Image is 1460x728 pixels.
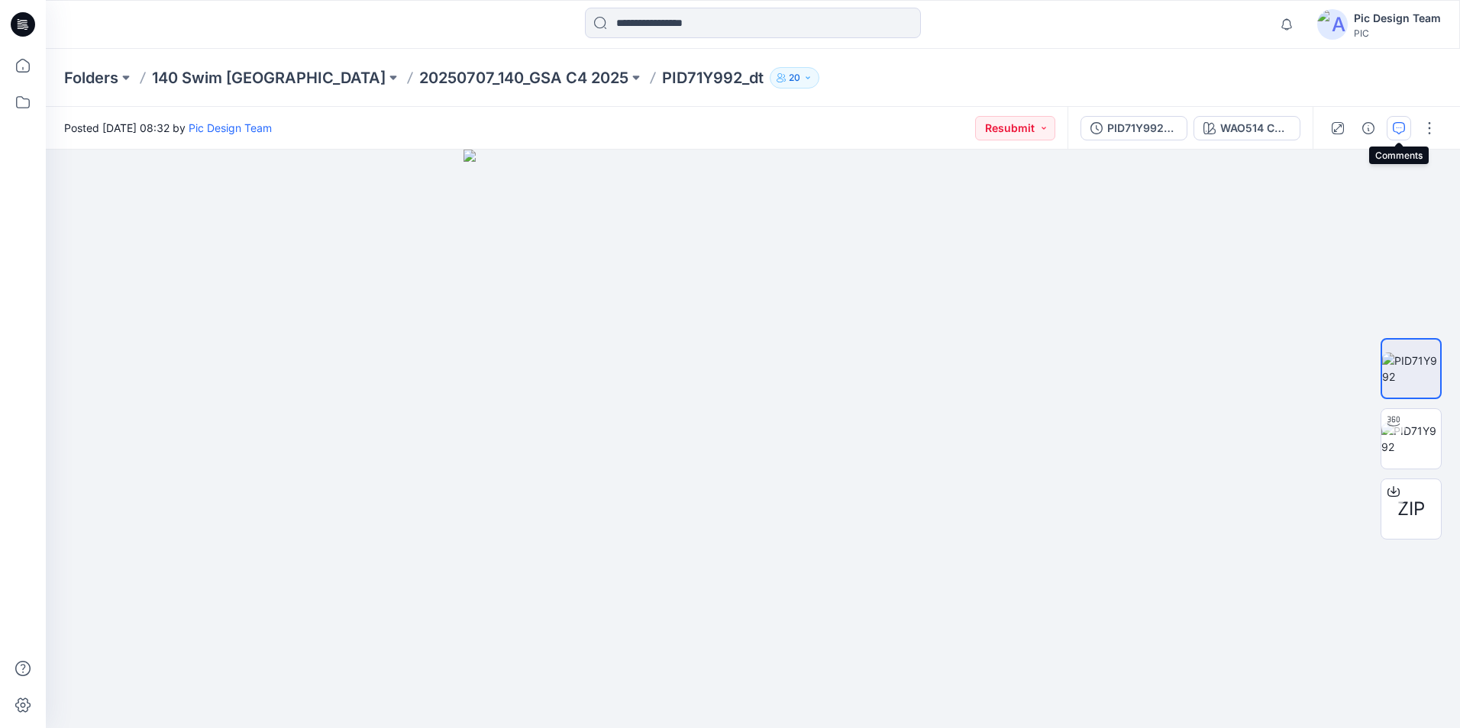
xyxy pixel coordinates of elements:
[189,121,272,134] a: Pic Design Team
[1107,120,1177,137] div: PID71Y992_gsa_V2
[1220,120,1290,137] div: WAO514 C2 Denim Blue
[1397,495,1425,523] span: ZIP
[1354,9,1441,27] div: Pic Design Team
[662,67,764,89] p: PID71Y992_dt
[1354,27,1441,39] div: PIC
[1381,423,1441,455] img: PID71Y992
[64,67,118,89] a: Folders
[1194,116,1300,140] button: WAO514 C2 Denim Blue
[1317,9,1348,40] img: avatar
[64,120,272,136] span: Posted [DATE] 08:32 by
[770,67,819,89] button: 20
[1356,116,1381,140] button: Details
[419,67,628,89] a: 20250707_140_GSA C4 2025
[1080,116,1187,140] button: PID71Y992_gsa_V2
[152,67,386,89] a: 140 Swim [GEOGRAPHIC_DATA]
[464,150,1042,728] img: eyJhbGciOiJIUzI1NiIsImtpZCI6IjAiLCJzbHQiOiJzZXMiLCJ0eXAiOiJKV1QifQ.eyJkYXRhIjp7InR5cGUiOiJzdG9yYW...
[1382,353,1440,385] img: PID71Y992
[789,69,800,86] p: 20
